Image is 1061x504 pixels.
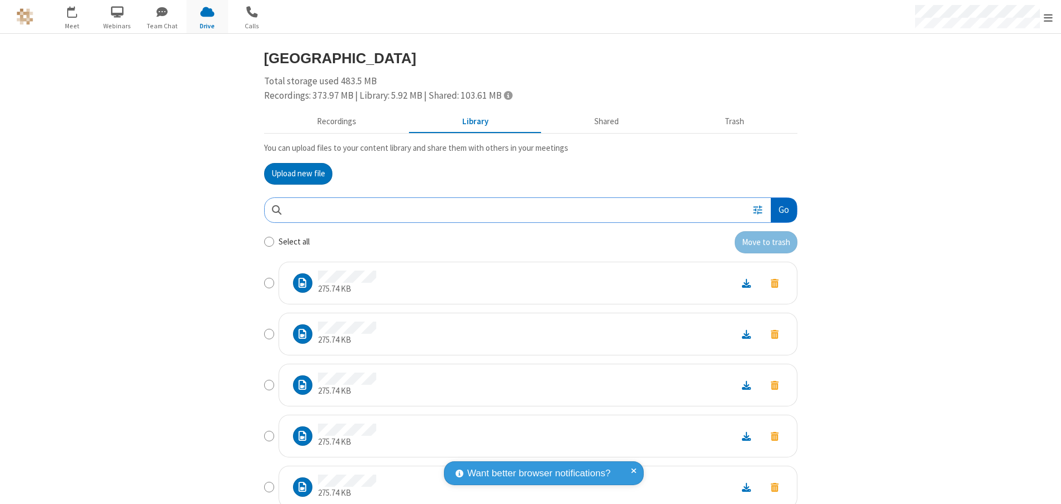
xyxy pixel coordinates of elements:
[17,8,33,25] img: QA Selenium DO NOT DELETE OR CHANGE
[761,429,789,444] button: Move to trash
[279,236,310,248] label: Select all
[771,198,796,223] button: Go
[672,111,797,133] button: Trash
[732,430,761,442] a: Download file
[761,378,789,393] button: Move to trash
[761,480,789,495] button: Move to trash
[467,466,610,481] span: Want better browser notifications?
[318,487,376,500] p: 275.74 KB
[318,283,376,296] p: 275.74 KB
[504,90,512,100] span: Totals displayed include files that have been moved to the trash.
[732,379,761,391] a: Download file
[732,328,761,340] a: Download file
[97,21,138,31] span: Webinars
[761,276,789,291] button: Move to trash
[732,481,761,493] a: Download file
[318,436,376,449] p: 275.74 KB
[264,50,797,66] h3: [GEOGRAPHIC_DATA]
[735,231,797,253] button: Move to trash
[410,111,542,133] button: Content library
[142,21,183,31] span: Team Chat
[318,334,376,347] p: 275.74 KB
[264,74,797,103] div: Total storage used 483.5 MB
[732,277,761,289] a: Download file
[264,142,797,155] p: You can upload files to your content library and share them with others in your meetings
[264,89,797,103] div: Recordings: 373.97 MB | Library: 5.92 MB | Shared: 103.61 MB
[231,21,273,31] span: Calls
[761,327,789,342] button: Move to trash
[264,111,410,133] button: Recorded meetings
[52,21,93,31] span: Meet
[186,21,228,31] span: Drive
[318,385,376,398] p: 275.74 KB
[264,163,332,185] button: Upload new file
[542,111,672,133] button: Shared during meetings
[75,6,82,14] div: 1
